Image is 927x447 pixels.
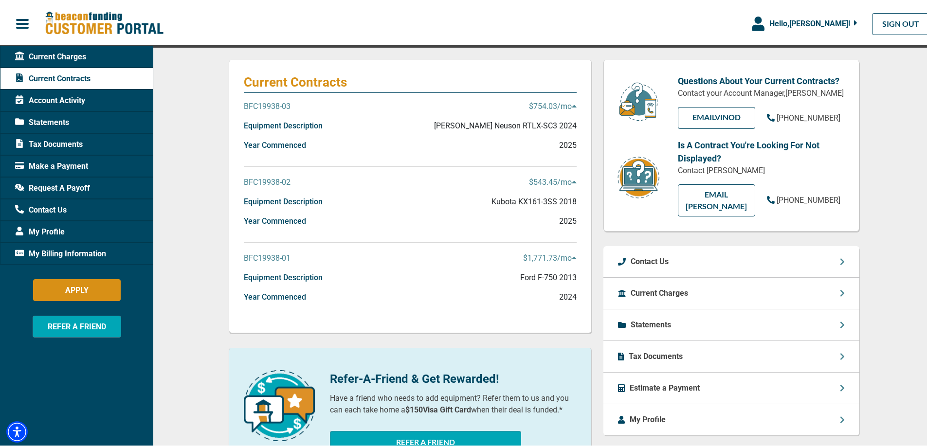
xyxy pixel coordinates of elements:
[491,194,577,206] p: Kubota KX161-3SS 2018
[330,391,577,414] p: Have a friend who needs to add equipment? Refer them to us and you can each take home a when thei...
[15,49,86,61] span: Current Charges
[767,193,840,204] a: [PHONE_NUMBER]
[631,286,688,297] p: Current Charges
[330,368,577,386] p: Refer-A-Friend & Get Rewarded!
[15,246,106,258] span: My Billing Information
[405,403,471,412] b: $150 Visa Gift Card
[520,270,577,282] p: Ford F-750 2013
[15,115,69,126] span: Statements
[629,349,683,360] p: Tax Documents
[769,17,850,26] span: Hello, [PERSON_NAME] !
[244,118,323,130] p: Equipment Description
[15,93,85,105] span: Account Activity
[631,317,671,329] p: Statements
[678,182,755,215] a: EMAIL [PERSON_NAME]
[244,99,291,110] p: BFC19938-03
[244,72,577,88] p: Current Contracts
[617,80,660,120] img: customer-service.png
[434,118,577,130] p: [PERSON_NAME] Neuson RTLX-SC3 2024
[631,254,669,266] p: Contact Us
[45,9,164,34] img: Beacon Funding Customer Portal Logo
[630,412,666,424] p: My Profile
[15,159,88,170] span: Make a Payment
[678,163,844,175] p: Contact [PERSON_NAME]
[244,214,306,225] p: Year Commenced
[15,137,83,148] span: Tax Documents
[244,250,291,262] p: BFC19938-01
[678,86,844,97] p: Contact your Account Manager, [PERSON_NAME]
[15,71,91,83] span: Current Contracts
[678,137,844,163] p: Is A Contract You're Looking For Not Displayed?
[15,224,65,236] span: My Profile
[33,314,121,336] button: REFER A FRIEND
[777,194,840,203] span: [PHONE_NUMBER]
[523,250,577,262] p: $1,771.73 /mo
[559,214,577,225] p: 2025
[6,419,28,441] div: Accessibility Menu
[244,289,306,301] p: Year Commenced
[15,180,90,192] span: Request A Payoff
[617,154,660,198] img: contract-icon.png
[777,111,840,121] span: [PHONE_NUMBER]
[244,175,291,186] p: BFC19938-02
[529,99,577,110] p: $754.03 /mo
[767,110,840,122] a: [PHONE_NUMBER]
[678,105,755,127] a: EMAILVinod
[559,138,577,149] p: 2025
[559,289,577,301] p: 2024
[244,194,323,206] p: Equipment Description
[529,175,577,186] p: $543.45 /mo
[244,138,306,149] p: Year Commenced
[244,368,315,439] img: refer-a-friend-icon.png
[244,270,323,282] p: Equipment Description
[15,202,67,214] span: Contact Us
[678,72,844,86] p: Questions About Your Current Contracts?
[630,380,700,392] p: Estimate a Payment
[33,277,121,299] button: APPLY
